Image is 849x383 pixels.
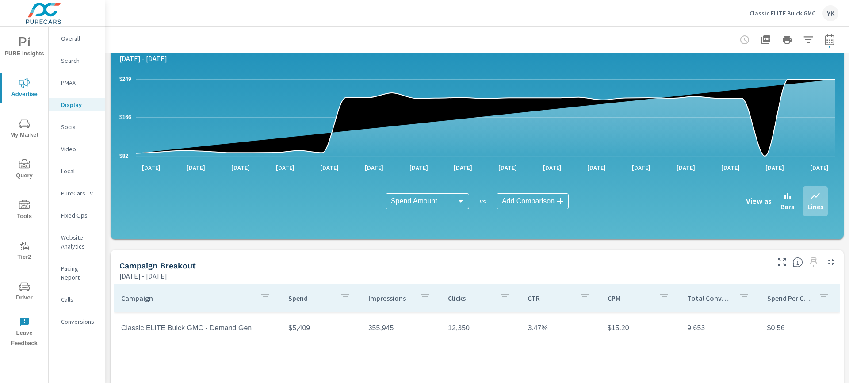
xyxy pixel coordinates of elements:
p: [DATE] [314,163,345,172]
p: [DATE] [359,163,390,172]
p: Calls [61,295,98,304]
td: 355,945 [361,317,441,339]
p: Lines [807,201,823,212]
div: Social [49,120,105,134]
span: This is a summary of Display performance results by campaign. Each column can be sorted. [792,257,803,268]
p: [DATE] [581,163,612,172]
p: Clicks [448,294,492,303]
p: Conversions [61,317,98,326]
p: [DATE] - [DATE] [119,53,167,64]
div: Conversions [49,315,105,328]
div: Overall [49,32,105,45]
div: YK [822,5,838,21]
span: PURE Insights [3,37,46,59]
p: vs [469,197,497,205]
div: Video [49,142,105,156]
p: [DATE] [447,163,478,172]
text: $166 [119,114,131,120]
p: [DATE] [670,163,701,172]
p: [DATE] [180,163,211,172]
p: Overall [61,34,98,43]
p: CPM [608,294,652,303]
text: $82 [119,153,128,159]
div: Pacing Report [49,262,105,284]
p: [DATE] [492,163,523,172]
span: Query [3,159,46,181]
div: PMAX [49,76,105,89]
h5: Campaign Breakout [119,261,196,270]
p: Website Analytics [61,233,98,251]
div: Search [49,54,105,67]
button: Make Fullscreen [775,255,789,269]
div: Add Comparison [497,193,569,209]
span: Select a preset date range to save this widget [807,255,821,269]
p: Impressions [368,294,413,303]
p: [DATE] [537,163,568,172]
td: 3.47% [520,317,600,339]
button: Apply Filters [799,31,817,49]
p: Spend Per Conversion [767,294,811,303]
span: Tier2 [3,241,46,262]
span: Add Comparison [502,197,555,206]
p: Display [61,100,98,109]
td: $15.20 [600,317,680,339]
p: PMAX [61,78,98,87]
span: Driver [3,281,46,303]
div: Fixed Ops [49,209,105,222]
span: My Market [3,119,46,140]
div: Spend Amount [386,193,469,209]
p: [DATE] [804,163,835,172]
div: nav menu [0,27,48,352]
p: [DATE] [270,163,301,172]
div: Display [49,98,105,111]
div: Local [49,165,105,178]
p: [DATE] [136,163,167,172]
p: Bars [780,201,794,212]
p: [DATE] [759,163,790,172]
td: $5,409 [281,317,361,339]
p: Search [61,56,98,65]
span: Advertise [3,78,46,100]
p: [DATE] [715,163,746,172]
div: Website Analytics [49,231,105,253]
p: [DATE] [403,163,434,172]
span: Spend Amount [391,197,437,206]
div: Calls [49,293,105,306]
p: Pacing Report [61,264,98,282]
button: Select Date Range [821,31,838,49]
p: Video [61,145,98,153]
p: Total Conversions [687,294,731,303]
p: [DATE] [225,163,256,172]
p: Spend [288,294,333,303]
span: Tools [3,200,46,222]
p: Classic ELITE Buick GMC [750,9,815,17]
div: PureCars TV [49,187,105,200]
td: 12,350 [441,317,520,339]
p: Campaign [121,294,253,303]
p: PureCars TV [61,189,98,198]
h6: View as [746,197,772,206]
p: [DATE] [626,163,657,172]
p: CTR [528,294,572,303]
p: Fixed Ops [61,211,98,220]
span: Leave Feedback [3,317,46,349]
button: Minimize Widget [824,255,838,269]
text: $249 [119,76,131,82]
button: Print Report [778,31,796,49]
p: Social [61,123,98,131]
td: Classic ELITE Buick GMC - Demand Gen [114,317,281,339]
td: 9,653 [680,317,760,339]
p: [DATE] - [DATE] [119,271,167,281]
td: $0.56 [760,317,840,339]
p: Local [61,167,98,176]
